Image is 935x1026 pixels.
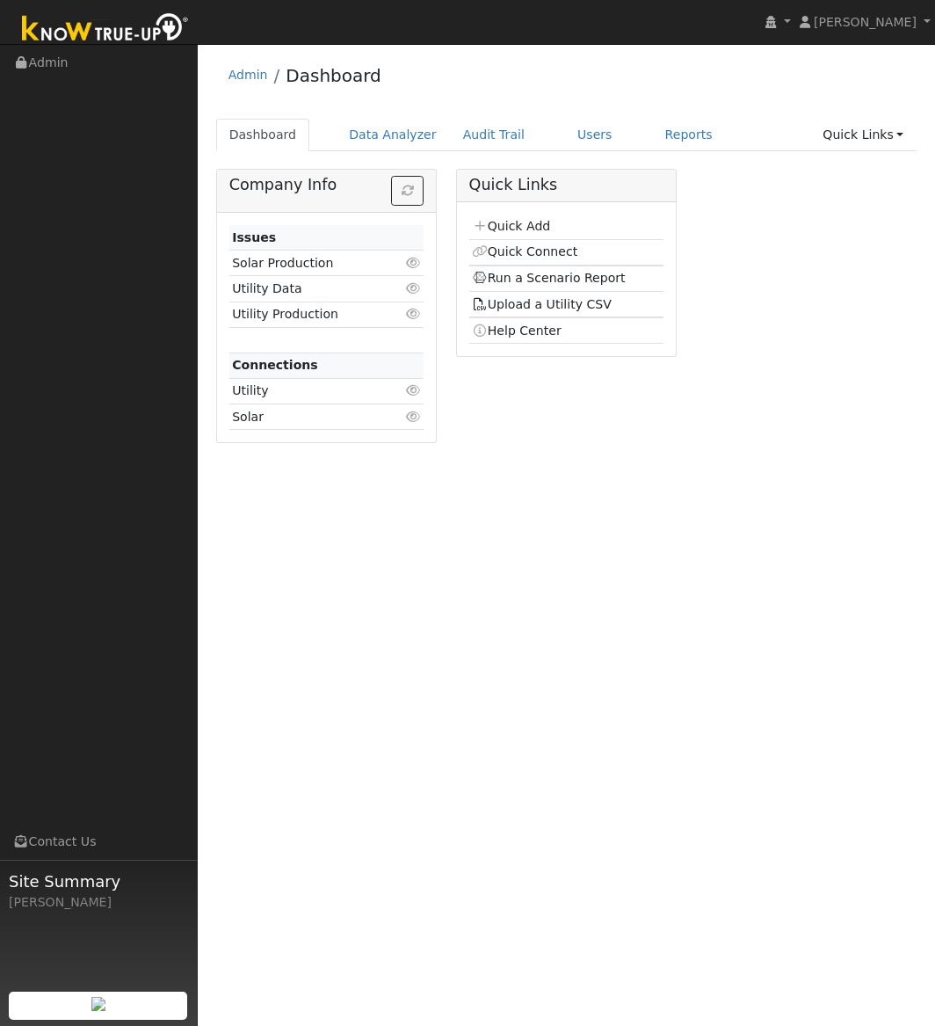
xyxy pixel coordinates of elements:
[814,15,917,29] span: [PERSON_NAME]
[9,870,188,893] span: Site Summary
[286,65,381,86] a: Dashboard
[472,297,612,311] a: Upload a Utility CSV
[232,230,276,244] strong: Issues
[91,997,105,1011] img: retrieve
[472,219,550,233] a: Quick Add
[232,358,318,372] strong: Connections
[472,324,562,338] a: Help Center
[229,176,424,194] h5: Company Info
[229,404,393,430] td: Solar
[472,271,626,285] a: Run a Scenario Report
[229,276,393,302] td: Utility Data
[229,378,393,404] td: Utility
[405,411,421,423] i: Click to view
[405,282,421,295] i: Click to view
[450,119,538,151] a: Audit Trail
[9,893,188,912] div: [PERSON_NAME]
[405,384,421,397] i: Click to view
[336,119,450,151] a: Data Analyzer
[13,10,198,49] img: Know True-Up
[652,119,726,151] a: Reports
[809,119,917,151] a: Quick Links
[469,176,664,194] h5: Quick Links
[216,119,310,151] a: Dashboard
[229,302,393,327] td: Utility Production
[564,119,626,151] a: Users
[472,244,577,258] a: Quick Connect
[228,68,268,82] a: Admin
[229,251,393,276] td: Solar Production
[405,257,421,269] i: Click to view
[405,308,421,320] i: Click to view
